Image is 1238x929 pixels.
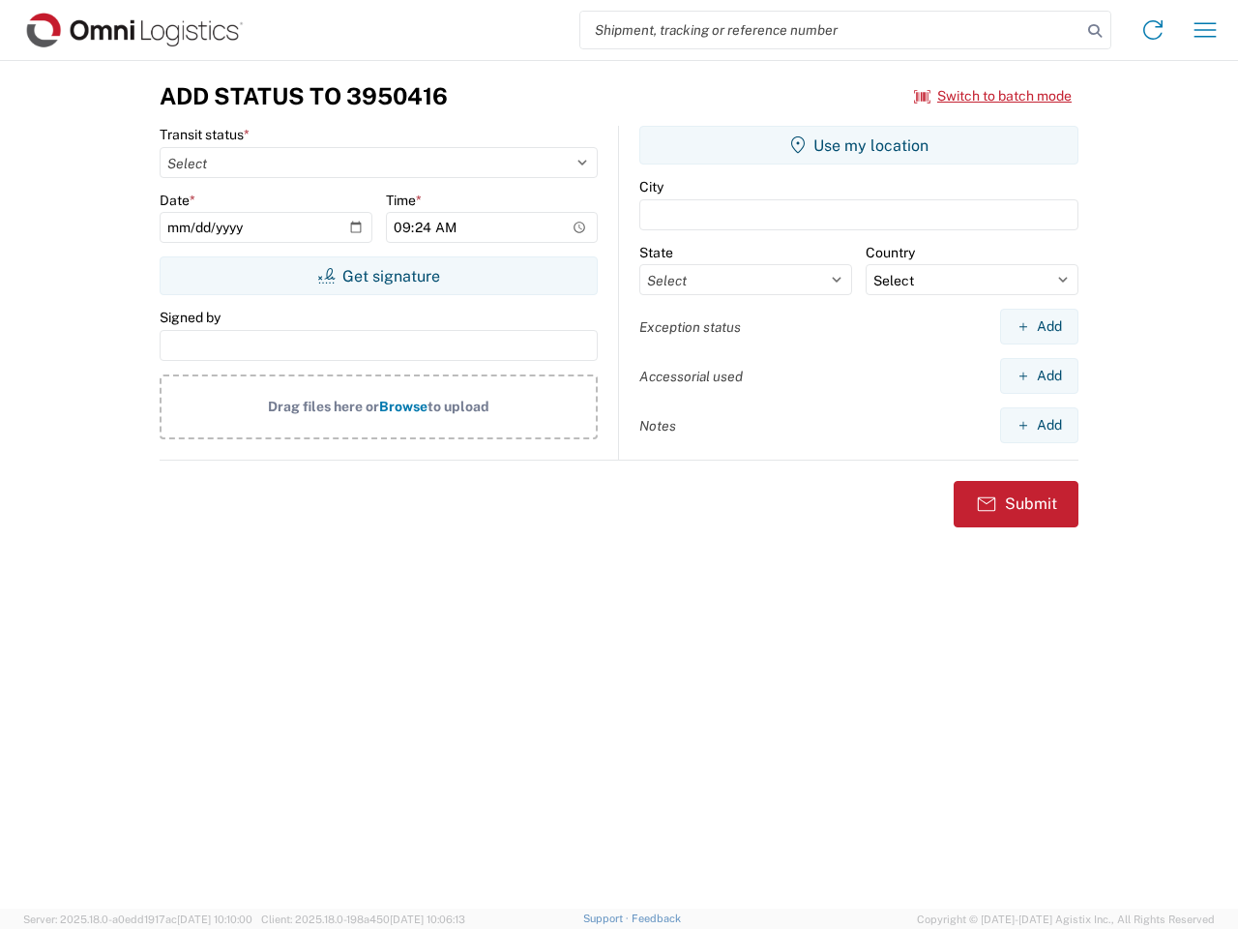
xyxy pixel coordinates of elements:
[639,417,676,435] label: Notes
[23,914,252,925] span: Server: 2025.18.0-a0edd1917ac
[379,399,427,414] span: Browse
[866,244,915,261] label: Country
[1000,309,1078,345] button: Add
[639,178,663,195] label: City
[954,481,1078,527] button: Submit
[639,318,741,336] label: Exception status
[160,309,221,326] label: Signed by
[1000,407,1078,443] button: Add
[639,368,743,385] label: Accessorial used
[917,911,1215,928] span: Copyright © [DATE]-[DATE] Agistix Inc., All Rights Reserved
[580,12,1081,48] input: Shipment, tracking or reference number
[160,126,250,143] label: Transit status
[386,192,422,209] label: Time
[1000,358,1078,394] button: Add
[583,913,632,924] a: Support
[261,914,465,925] span: Client: 2025.18.0-198a450
[427,399,489,414] span: to upload
[639,126,1078,165] button: Use my location
[390,914,465,925] span: [DATE] 10:06:13
[160,82,448,110] h3: Add Status to 3950416
[632,913,681,924] a: Feedback
[160,192,195,209] label: Date
[177,914,252,925] span: [DATE] 10:10:00
[914,80,1072,112] button: Switch to batch mode
[268,399,379,414] span: Drag files here or
[160,256,598,295] button: Get signature
[639,244,673,261] label: State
